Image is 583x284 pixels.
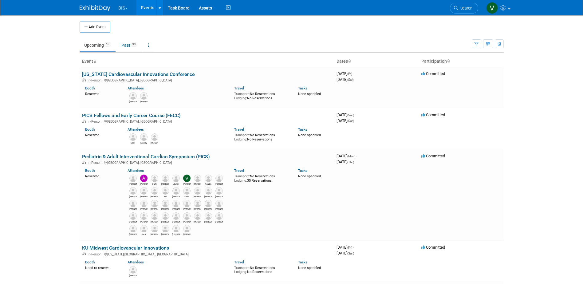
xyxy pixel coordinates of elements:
[215,220,223,223] div: Trevor Thomas
[234,91,289,100] div: No Reservations No Reservations
[215,187,223,195] img: Kelly Grenrood
[140,133,148,141] img: Mandy Watts
[140,232,148,236] div: Jack Griffin
[162,225,169,232] img: Krista Pummer
[234,179,247,183] span: Lodging:
[172,182,180,186] div: Mandy Watts
[337,118,354,123] span: [DATE]
[234,174,250,178] span: Transport:
[421,71,445,76] span: Committed
[419,56,504,67] th: Participation
[140,195,148,198] div: Clark Ingram
[151,141,158,144] div: Josh Drew
[129,175,137,182] img: Alaina Sciascia
[347,252,354,255] span: (Sun)
[151,200,158,207] img: Josh Drew
[347,155,355,158] span: (Mon)
[151,212,158,220] img: Nancy Eksten
[172,207,180,211] div: Avery Hall
[85,132,119,137] div: Reserved
[82,120,86,123] img: In-Person Event
[234,96,247,100] span: Lodging:
[162,175,169,182] img: Dave Mittl
[234,132,289,141] div: No Reservations No Reservations
[204,207,212,211] div: Kim Herring
[298,174,321,178] span: None specified
[334,56,419,67] th: Dates
[82,160,332,165] div: [GEOGRAPHIC_DATA], [GEOGRAPHIC_DATA]
[82,252,86,255] img: In-Person Event
[183,200,191,207] img: Kevin O'Neill
[131,42,137,47] span: 33
[172,175,180,182] img: Mandy Watts
[234,86,244,90] a: Travel
[129,200,137,207] img: Vann Griffin
[129,100,137,103] div: Joe Westphale
[205,175,212,182] img: Austin Edwards
[205,200,212,207] img: Kim Herring
[151,175,158,182] img: Carli Vizak
[129,187,137,195] img: Chris Cigrand
[204,195,212,198] div: Joe Westphale
[85,265,119,270] div: Need to reserve
[234,133,250,137] span: Transport:
[82,251,332,256] div: [US_STATE][GEOGRAPHIC_DATA], [GEOGRAPHIC_DATA]
[85,91,119,96] div: Reserved
[347,113,354,117] span: (Sun)
[356,154,357,158] span: -
[128,168,144,173] a: Attendees
[151,225,158,232] img: Angie Perez-Gutherman
[234,260,244,264] a: Travel
[183,232,191,236] div: Erica Ficzko
[140,141,148,144] div: Mandy Watts
[183,182,191,186] div: Valerie Shively
[194,187,201,195] img: Joe Alfaro
[88,78,103,82] span: In-Person
[85,173,119,179] div: Reserved
[353,245,354,250] span: -
[140,212,148,220] img: Michael Campise
[82,78,86,81] img: In-Person Event
[82,71,195,77] a: [US_STATE] Cardiovascular Innovations Conference
[194,220,201,223] div: Taylor Knabb
[337,251,354,255] span: [DATE]
[347,119,354,123] span: (Sun)
[234,173,289,183] div: No Reservations 35 Reservations
[80,5,110,11] img: ExhibitDay
[140,187,148,195] img: Clark Ingram
[234,137,247,141] span: Lodging:
[298,92,321,96] span: None specified
[298,133,321,137] span: None specified
[161,195,169,198] div: Ed Joyce
[129,195,137,198] div: Chris Cigrand
[162,187,169,195] img: Ed Joyce
[80,39,116,51] a: Upcoming16
[82,77,332,82] div: [GEOGRAPHIC_DATA], [GEOGRAPHIC_DATA]
[117,39,142,51] a: Past33
[421,245,445,250] span: Committed
[298,260,307,264] a: Tasks
[298,168,307,173] a: Tasks
[129,220,137,223] div: Luke Vogelzang
[129,92,137,100] img: Joe Westphale
[128,86,144,90] a: Attendees
[347,78,353,81] span: (Sat)
[129,212,137,220] img: Luke Vogelzang
[194,195,201,198] div: Joe Alfaro
[183,195,191,198] div: Garet Flake
[140,92,148,100] img: Kevin O'Neill
[298,86,307,90] a: Tasks
[172,195,180,198] div: Fletcher Powell
[129,133,137,141] img: Carli Vizak
[140,175,148,182] img: Audra Fidelibus
[234,127,244,132] a: Travel
[215,182,223,186] div: Cheryl Jason
[172,225,180,232] img: Virginia Helm
[82,154,210,160] a: Pediatric & Adult Interventional Cardiac Symposium (PICS)
[183,220,191,223] div: Pam Olsen
[205,187,212,195] img: Joe Westphale
[234,265,289,274] div: No Reservations No Reservations
[151,220,158,223] div: Nancy Eksten
[104,42,111,47] span: 16
[205,212,212,220] img: Tony Gaus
